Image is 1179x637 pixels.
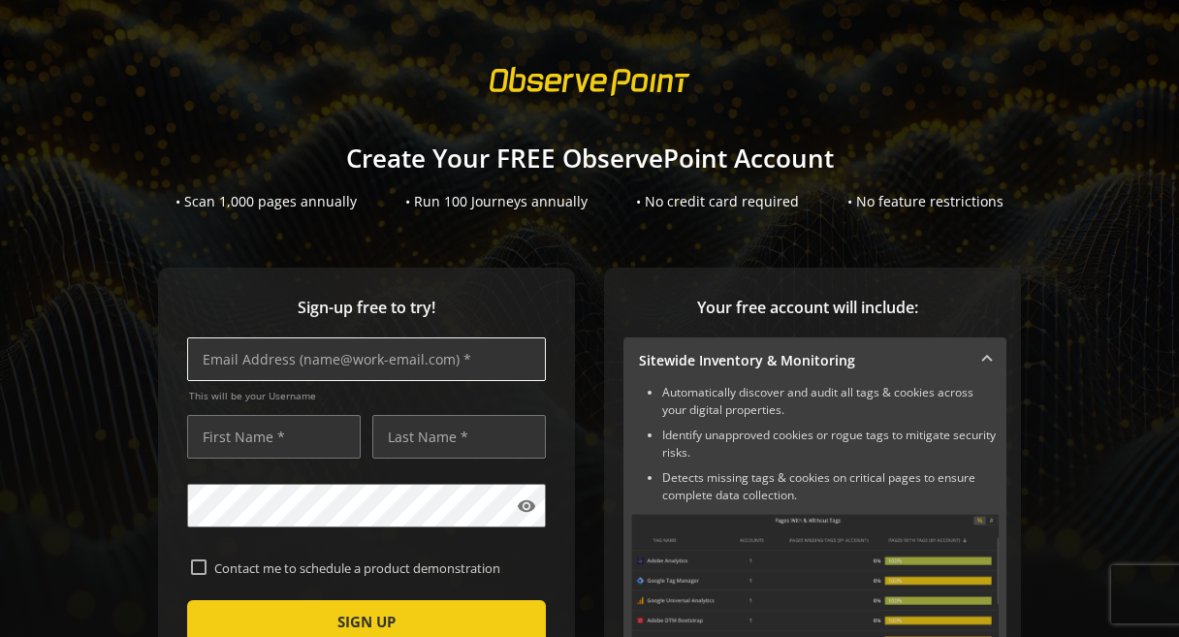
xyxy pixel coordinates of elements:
input: First Name * [187,415,361,459]
li: Detects missing tags & cookies on critical pages to ensure complete data collection. [662,469,999,504]
li: Identify unapproved cookies or rogue tags to mitigate security risks. [662,427,999,462]
span: Sign-up free to try! [187,297,546,319]
input: Email Address (name@work-email.com) * [187,337,546,381]
input: Last Name * [372,415,546,459]
mat-expansion-panel-header: Sitewide Inventory & Monitoring [623,337,1006,384]
span: Your free account will include: [623,297,992,319]
mat-panel-title: Sitewide Inventory & Monitoring [639,351,968,370]
label: Contact me to schedule a product demonstration [207,559,542,577]
div: • Scan 1,000 pages annually [175,192,357,211]
div: • Run 100 Journeys annually [405,192,588,211]
div: • No credit card required [636,192,799,211]
span: This will be your Username [189,389,546,402]
li: Automatically discover and audit all tags & cookies across your digital properties. [662,384,999,419]
div: • No feature restrictions [847,192,1004,211]
mat-icon: visibility [517,496,536,516]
